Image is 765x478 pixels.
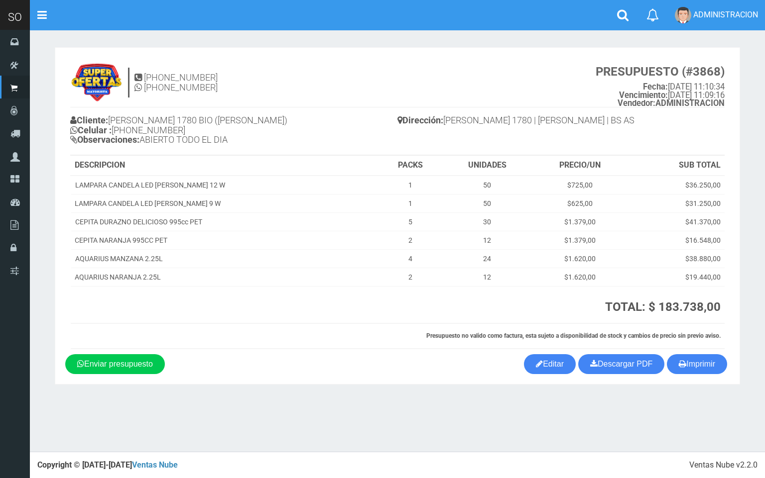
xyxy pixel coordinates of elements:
td: $1.620,00 [532,268,628,287]
td: $16.548,00 [628,231,725,250]
td: 4 [379,250,442,268]
td: $725,00 [532,176,628,194]
td: AQUARIUS MANZANA 2.25L [71,250,379,268]
img: User Image [675,7,691,23]
strong: Vencimiento: [619,91,668,100]
div: Ventas Nube v2.2.0 [689,460,758,471]
th: UNIDADES [442,156,532,176]
strong: Copyright © [DATE]-[DATE] [37,460,178,470]
strong: TOTAL: $ 183.738,00 [605,300,721,314]
th: PRECIO/UN [532,156,628,176]
h4: [PHONE_NUMBER] [PHONE_NUMBER] [134,73,218,93]
td: 50 [442,176,532,194]
td: 2 [379,231,442,250]
td: $38.880,00 [628,250,725,268]
td: CEPITA DURAZNO DELICIOSO 995cc PET [71,213,379,231]
strong: Fecha: [643,82,668,92]
a: Editar [524,354,576,374]
h4: [PERSON_NAME] 1780 BIO ([PERSON_NAME]) [PHONE_NUMBER] ABIERTO TODO EL DIA [70,113,397,150]
td: $1.379,00 [532,231,628,250]
a: Enviar presupuesto [65,354,165,374]
th: SUB TOTAL [628,156,725,176]
small: [DATE] 11:10:34 [DATE] 11:09:16 [596,65,725,108]
button: Imprimir [667,354,727,374]
b: ADMINISTRACION [618,98,725,108]
strong: Vendedor: [618,98,655,108]
td: $41.370,00 [628,213,725,231]
span: ADMINISTRACION [693,10,758,19]
td: $1.620,00 [532,250,628,268]
b: Celular : [70,125,112,135]
td: 12 [442,268,532,287]
td: $1.379,00 [532,213,628,231]
strong: PRESUPUESTO (#3868) [596,65,725,79]
td: LAMPARA CANDELA LED [PERSON_NAME] 9 W [71,194,379,213]
td: LAMPARA CANDELA LED [PERSON_NAME] 12 W [71,176,379,194]
td: 12 [442,231,532,250]
td: $36.250,00 [628,176,725,194]
td: 50 [442,194,532,213]
td: 2 [379,268,442,287]
a: Descargar PDF [578,354,664,374]
a: Ventas Nube [132,460,178,470]
b: Cliente: [70,115,108,125]
b: Observaciones: [70,134,139,145]
th: PACKS [379,156,442,176]
td: $19.440,00 [628,268,725,287]
h4: [PERSON_NAME] 1780 | [PERSON_NAME] | BS AS [397,113,725,130]
td: 1 [379,194,442,213]
b: Dirección: [397,115,443,125]
td: CEPITA NARANJA 995CC PET [71,231,379,250]
td: 24 [442,250,532,268]
strong: Presupuesto no valido como factura, esta sujeto a disponibilidad de stock y cambios de precio sin... [426,332,721,339]
td: 1 [379,176,442,194]
td: $625,00 [532,194,628,213]
td: AQUARIUS NARANJA 2.25L [71,268,379,287]
td: 5 [379,213,442,231]
th: DESCRIPCION [71,156,379,176]
td: $31.250,00 [628,194,725,213]
td: 30 [442,213,532,231]
span: Enviar presupuesto [84,360,153,368]
img: 9k= [70,63,123,102]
